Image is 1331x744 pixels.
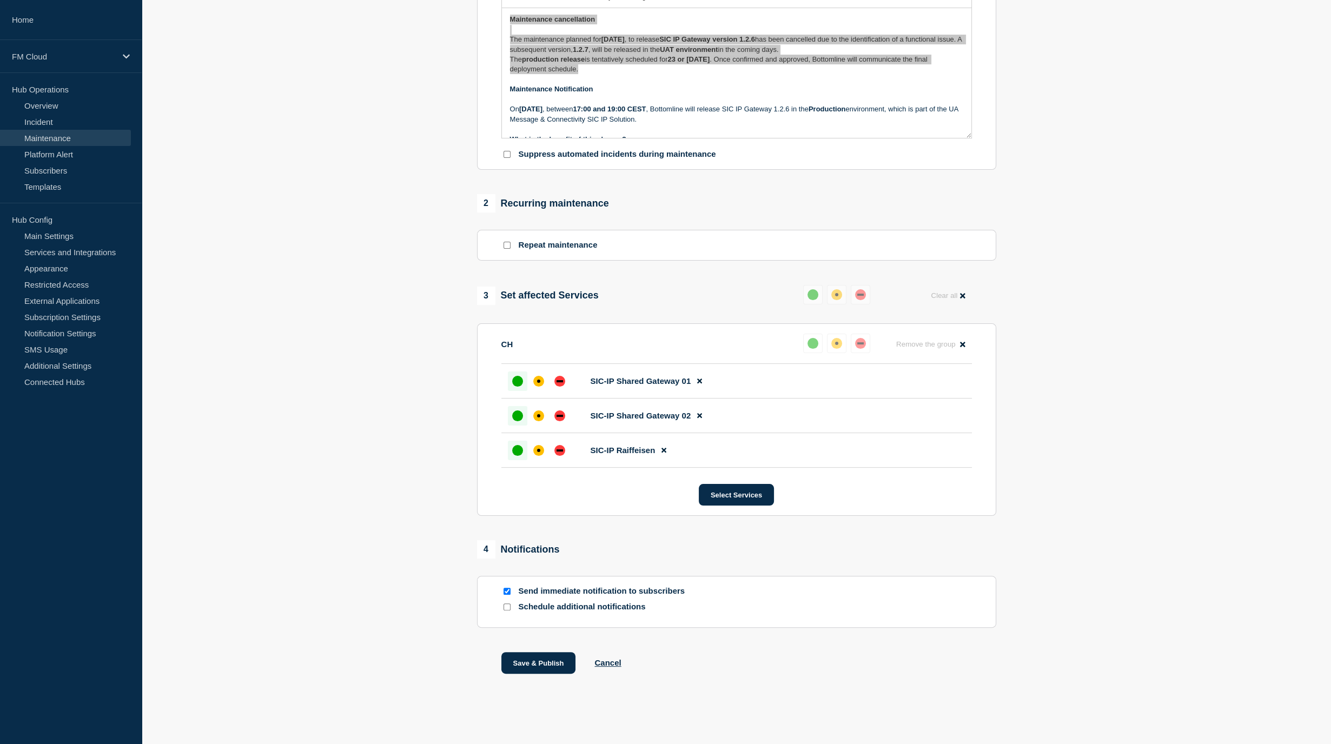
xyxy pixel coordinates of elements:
div: affected [533,410,544,421]
div: down [554,410,565,421]
button: Remove the group [890,334,972,355]
button: down [851,285,870,304]
span: is tentatively scheduled for [585,55,667,63]
div: affected [533,376,544,387]
strong: production release [522,55,585,63]
strong: [DATE] [519,105,542,113]
div: Notifications [477,540,560,559]
div: Set affected Services [477,287,599,305]
p: Send immediate notification to subscribers [519,586,692,596]
p: Repeat maintenance [519,240,598,250]
div: up [807,338,818,349]
button: Save & Publish [501,652,576,674]
span: 4 [477,540,495,559]
div: down [554,376,565,387]
strong: 1.2.7 [573,45,588,54]
span: The [510,55,522,63]
span: . Once confirmed and approved, Bottomline will communicate the final deployment schedule. [510,55,930,73]
span: , to release [625,35,659,43]
div: up [512,445,523,456]
button: affected [827,285,846,304]
span: SIC-IP Shared Gateway 01 [591,376,691,386]
span: SIC-IP Raiffeisen [591,446,655,455]
div: Message [502,8,971,138]
div: affected [831,289,842,300]
div: up [807,289,818,300]
strong: 23 or [DATE] [667,55,710,63]
div: down [554,445,565,456]
span: has been cancelled due to the identification of a functional issue. A subsequent version, [510,35,964,53]
strong: UAT environment [660,45,718,54]
input: Schedule additional notifications [504,603,511,610]
button: down [851,334,870,353]
span: , will be released in the [588,45,660,54]
p: On , between , Bottomline will release SIC IP Gateway 1.2.6 in the environment, which is part of ... [510,104,963,124]
div: down [855,289,866,300]
strong: SIC IP Gateway version 1.2.6 [659,35,755,43]
button: Select Services [699,484,774,506]
div: affected [831,338,842,349]
button: Clear all [924,285,971,306]
button: up [803,334,823,353]
p: Schedule additional notifications [519,602,692,612]
p: Suppress automated incidents during maintenance [519,149,716,160]
strong: [DATE] [601,35,625,43]
p: CH [501,340,513,349]
button: up [803,285,823,304]
div: affected [533,445,544,456]
strong: Maintenance cancellation [510,15,595,23]
strong: 17:00 and 19:00 CEST [573,105,646,113]
input: Repeat maintenance [504,242,511,249]
input: Send immediate notification to subscribers [504,588,511,595]
div: Recurring maintenance [477,194,609,212]
span: Remove the group [896,340,956,348]
strong: What is the benefit of this change? [510,135,626,143]
span: 3 [477,287,495,305]
div: up [512,376,523,387]
strong: Production [809,105,846,113]
div: up [512,410,523,421]
div: down [855,338,866,349]
strong: Maintenance Notification [510,85,593,93]
input: Suppress automated incidents during maintenance [504,151,511,158]
button: affected [827,334,846,353]
span: SIC-IP Shared Gateway 02 [591,411,691,420]
span: The maintenance planned for [510,35,601,43]
button: Cancel [594,658,621,667]
span: 2 [477,194,495,212]
p: FM Cloud [12,52,116,61]
span: in the coming days. [718,45,778,54]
